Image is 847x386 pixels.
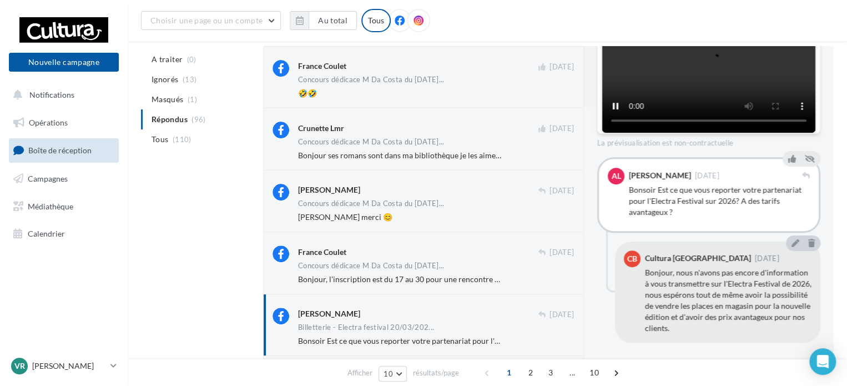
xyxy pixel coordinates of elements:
[7,111,121,134] a: Opérations
[298,76,444,83] span: Concours dédicace M Da Costa du [DATE]...
[549,248,574,258] span: [DATE]
[298,184,360,195] div: [PERSON_NAME]
[379,366,407,382] button: 10
[298,61,346,72] div: France Coulet
[29,118,68,127] span: Opérations
[7,195,121,218] a: Médiathèque
[7,167,121,191] a: Campagnes
[28,146,92,155] span: Boîte de réception
[755,255,779,262] span: [DATE]
[629,172,691,179] div: [PERSON_NAME]
[629,184,810,218] div: Bonsoir Est ce que vous reporter votre partenariat pour l'Electra Festival sur 2026? A des tarifs...
[549,124,574,134] span: [DATE]
[298,262,444,269] span: Concours dédicace M Da Costa du [DATE]...
[522,364,540,382] span: 2
[298,247,346,258] div: France Coulet
[298,308,360,319] div: [PERSON_NAME]
[152,134,168,145] span: Tous
[627,253,637,264] span: CB
[29,90,74,99] span: Notifications
[150,16,263,25] span: Choisir une page ou un compte
[28,174,68,183] span: Campagnes
[298,151,710,160] span: Bonjour ses romans sont dans ma bibliothèque je les aimes tous une grande émotion pour les femmes...
[384,369,393,378] span: 10
[361,9,391,32] div: Tous
[809,348,836,375] div: Open Intercom Messenger
[28,229,65,238] span: Calendrier
[695,172,719,179] span: [DATE]
[298,200,444,207] span: Concours dédicace M Da Costa du [DATE]...
[188,95,197,104] span: (1)
[500,364,518,382] span: 1
[298,123,344,134] div: Crunette Lmr
[542,364,559,382] span: 3
[32,360,106,372] p: [PERSON_NAME]
[298,138,444,146] span: Concours dédicace M Da Costa du [DATE]...
[298,336,669,345] span: Bonsoir Est ce que vous reporter votre partenariat pour l'Electra Festival sur 2026? A des tarifs...
[645,254,751,262] div: Cultura [GEOGRAPHIC_DATA]
[183,75,196,84] span: (13)
[309,11,357,30] button: Au total
[290,11,357,30] button: Au total
[612,171,621,182] span: AL
[549,186,574,196] span: [DATE]
[298,88,317,98] span: 🤣🤣
[549,310,574,320] span: [DATE]
[298,274,684,284] span: Bonjour, l'inscription est du 17 au 30 pour une rencontre le 27 ? Il y a une coquille dans votre ...
[563,364,581,382] span: ...
[173,135,191,144] span: (110)
[187,55,196,64] span: (0)
[549,62,574,72] span: [DATE]
[7,222,121,245] a: Calendrier
[152,94,183,105] span: Masqués
[28,201,73,210] span: Médiathèque
[585,364,603,382] span: 10
[141,11,281,30] button: Choisir une page ou un compte
[152,74,178,85] span: Ignorés
[7,138,121,162] a: Boîte de réception
[7,83,117,107] button: Notifications
[9,53,119,72] button: Nouvelle campagne
[298,324,434,331] span: Billetterie - Electra festival 20/03/202...
[347,368,372,378] span: Afficher
[645,268,811,333] span: Bonjour, nous n'avons pas encore d'information à vous transmettre sur l'Electra Festival de 2026,...
[597,134,820,148] div: La prévisualisation est non-contractuelle
[9,355,119,377] a: Vr [PERSON_NAME]
[152,54,183,65] span: A traiter
[14,360,25,372] span: Vr
[413,368,459,378] span: résultats/page
[298,212,392,222] span: [PERSON_NAME] merci 😊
